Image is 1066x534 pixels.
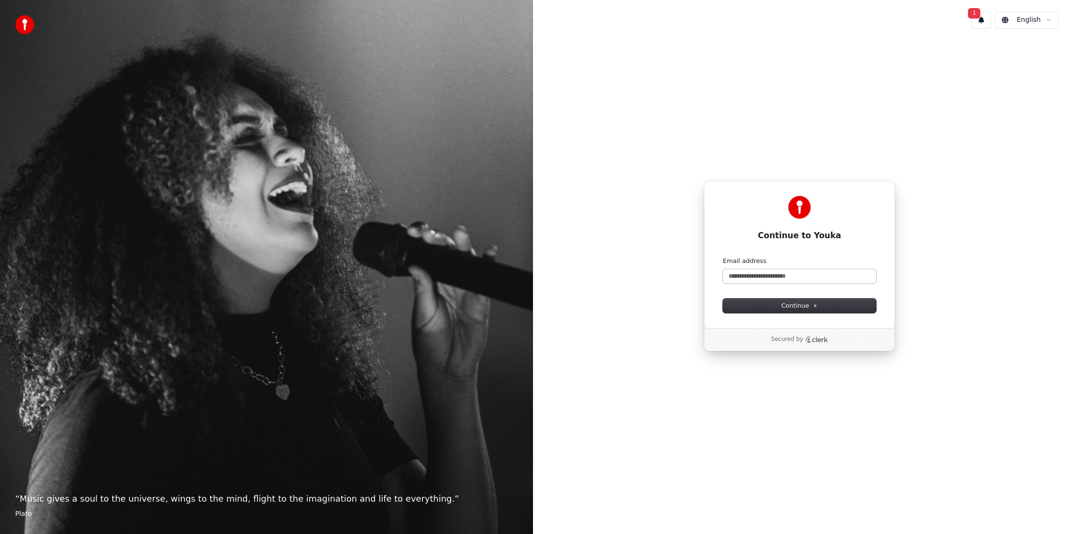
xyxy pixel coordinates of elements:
button: Continue [723,299,876,313]
span: Continue [781,301,818,310]
button: 1 [971,11,991,29]
a: Clerk logo [805,336,828,343]
label: Email address [723,257,766,265]
footer: Plato [15,509,518,519]
img: Youka [788,196,811,219]
img: youka [15,15,34,34]
p: Secured by [771,336,803,343]
span: 1 [968,8,980,19]
p: “ Music gives a soul to the universe, wings to the mind, flight to the imagination and life to ev... [15,492,518,505]
h1: Continue to Youka [723,230,876,242]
